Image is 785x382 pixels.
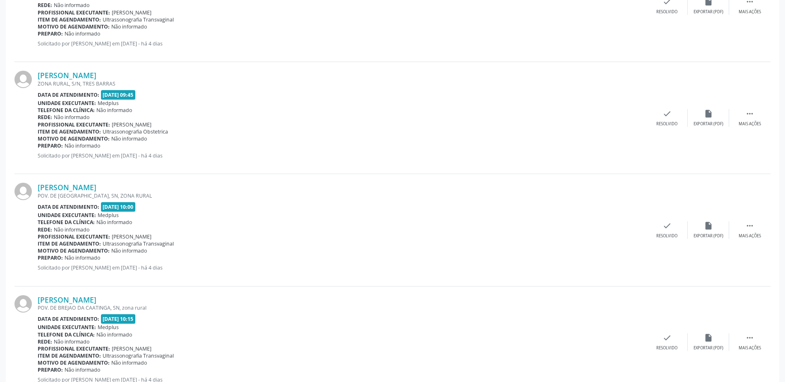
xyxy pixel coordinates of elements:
p: Solicitado por [PERSON_NAME] em [DATE] - há 4 dias [38,152,646,159]
span: [DATE] 09:45 [101,90,136,100]
span: Ultrassonografia Transvaginal [103,352,174,359]
b: Profissional executante: [38,233,110,240]
div: Mais ações [739,9,761,15]
b: Preparo: [38,366,63,373]
b: Item de agendamento: [38,352,101,359]
span: Medplus [98,324,119,331]
span: Não informado [65,142,100,149]
b: Rede: [38,2,52,9]
i: insert_drive_file [704,109,713,118]
div: ZONA RURAL, S/N, TRES BARRAS [38,80,646,87]
span: Não informado [54,338,89,345]
span: [PERSON_NAME] [112,9,151,16]
i: check [663,109,672,118]
b: Item de agendamento: [38,16,101,23]
span: Não informado [54,114,89,121]
b: Profissional executante: [38,9,110,16]
span: Medplus [98,212,119,219]
span: [DATE] 10:15 [101,314,136,324]
div: POV. DE BREJAO DA CAATINGA, SN, zona rural [38,304,646,311]
img: img [14,295,32,313]
span: Ultrassonografia Transvaginal [103,16,174,23]
b: Telefone da clínica: [38,331,95,338]
b: Preparo: [38,30,63,37]
b: Item de agendamento: [38,240,101,247]
i: insert_drive_file [704,221,713,230]
span: Não informado [65,254,100,261]
span: Não informado [65,30,100,37]
span: Ultrassonografia Transvaginal [103,240,174,247]
div: Resolvido [656,233,677,239]
a: [PERSON_NAME] [38,183,96,192]
i: check [663,333,672,342]
b: Preparo: [38,142,63,149]
span: [PERSON_NAME] [112,233,151,240]
b: Motivo de agendamento: [38,135,110,142]
span: Medplus [98,100,119,107]
span: Não informado [96,107,132,114]
span: Não informado [111,359,147,366]
div: Exportar (PDF) [694,121,723,127]
b: Item de agendamento: [38,128,101,135]
div: Resolvido [656,9,677,15]
span: Não informado [54,2,89,9]
b: Unidade executante: [38,100,96,107]
b: Data de atendimento: [38,315,99,322]
b: Preparo: [38,254,63,261]
b: Unidade executante: [38,212,96,219]
div: Resolvido [656,345,677,351]
span: Não informado [65,366,100,373]
b: Telefone da clínica: [38,107,95,114]
div: Resolvido [656,121,677,127]
div: Mais ações [739,345,761,351]
b: Profissional executante: [38,121,110,128]
span: Ultrassonografia Obstetrica [103,128,168,135]
img: img [14,71,32,88]
i: check [663,221,672,230]
span: Não informado [111,247,147,254]
b: Motivo de agendamento: [38,23,110,30]
div: Exportar (PDF) [694,9,723,15]
i:  [745,109,754,118]
b: Rede: [38,338,52,345]
b: Profissional executante: [38,345,110,352]
span: Não informado [96,331,132,338]
a: [PERSON_NAME] [38,295,96,304]
span: [DATE] 10:00 [101,202,136,212]
div: Mais ações [739,121,761,127]
b: Motivo de agendamento: [38,359,110,366]
span: Não informado [111,23,147,30]
div: Exportar (PDF) [694,345,723,351]
b: Motivo de agendamento: [38,247,110,254]
p: Solicitado por [PERSON_NAME] em [DATE] - há 4 dias [38,40,646,47]
a: [PERSON_NAME] [38,71,96,80]
span: [PERSON_NAME] [112,345,151,352]
b: Rede: [38,226,52,233]
b: Data de atendimento: [38,203,99,210]
div: Exportar (PDF) [694,233,723,239]
span: Não informado [54,226,89,233]
i: insert_drive_file [704,333,713,342]
b: Unidade executante: [38,324,96,331]
span: Não informado [96,219,132,226]
i:  [745,333,754,342]
span: Não informado [111,135,147,142]
b: Rede: [38,114,52,121]
b: Data de atendimento: [38,91,99,98]
b: Telefone da clínica: [38,219,95,226]
p: Solicitado por [PERSON_NAME] em [DATE] - há 4 dias [38,264,646,271]
div: POV. DE [GEOGRAPHIC_DATA], SN, ZONA RURAL [38,192,646,199]
img: img [14,183,32,200]
div: Mais ações [739,233,761,239]
span: [PERSON_NAME] [112,121,151,128]
i:  [745,221,754,230]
